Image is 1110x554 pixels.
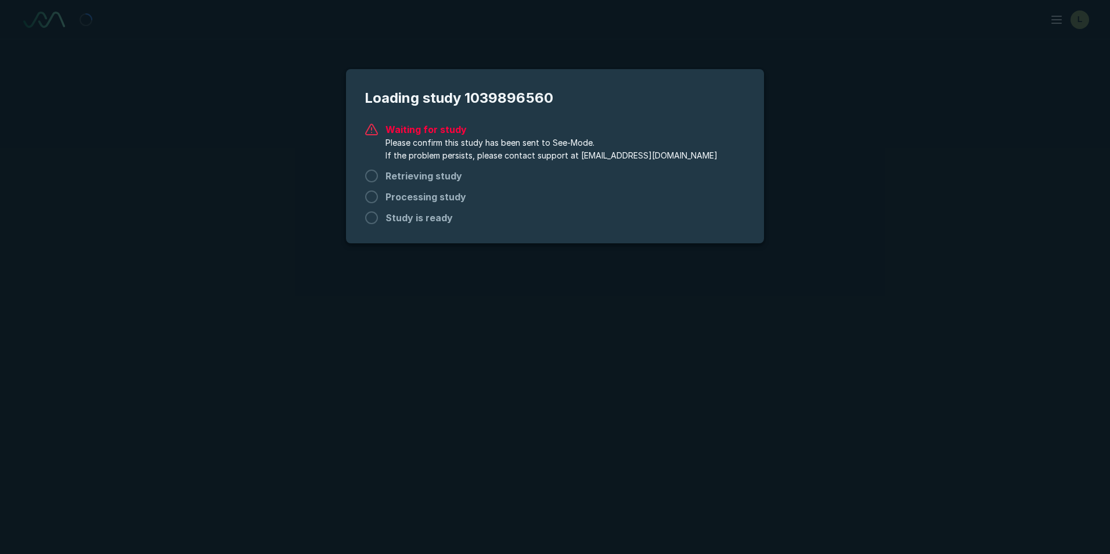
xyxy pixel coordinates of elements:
span: Retrieving study [385,169,462,183]
span: Study is ready [385,211,453,225]
span: Loading study 1039896560 [365,88,745,109]
span: Processing study [385,190,466,204]
div: modal [346,69,764,243]
span: Please confirm this study has been sent to See-Mode. If the problem persists, please contact supp... [385,136,718,162]
span: Waiting for study [385,123,718,136]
